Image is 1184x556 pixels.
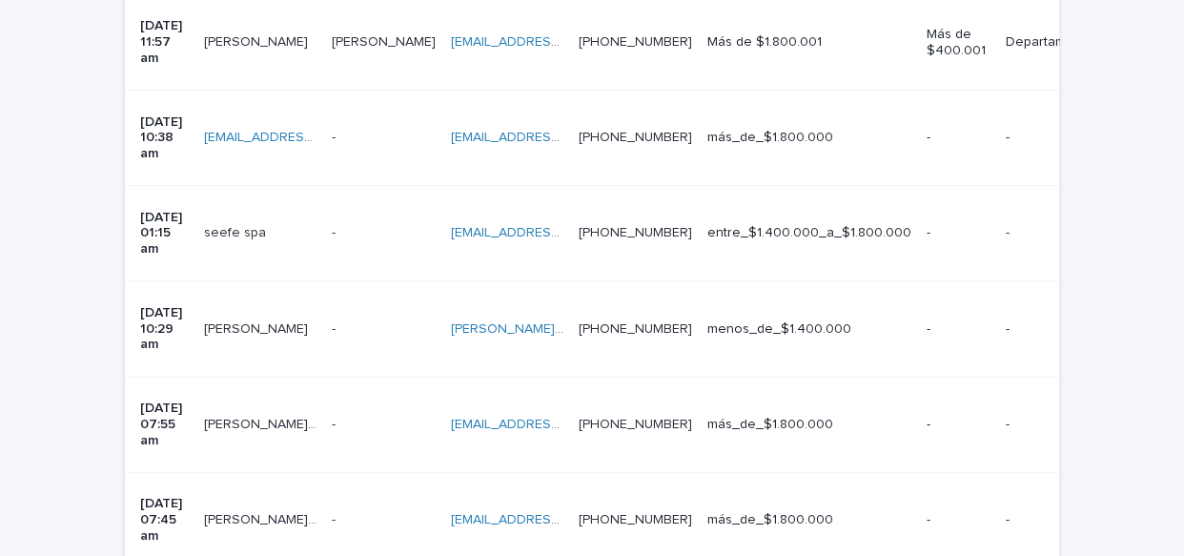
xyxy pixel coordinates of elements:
[707,130,911,146] p: más_de_$1.800.000
[332,508,339,528] p: -
[204,131,419,144] a: [EMAIL_ADDRESS][DOMAIN_NAME]
[707,225,911,241] p: entre_$1.400.000_a_$1.800.000
[451,35,666,49] a: [EMAIL_ADDRESS][DOMAIN_NAME]
[1006,130,1101,146] p: -
[579,418,692,431] a: [PHONE_NUMBER]
[332,221,339,241] p: -
[140,305,189,353] p: [DATE] 10:29 am
[140,18,189,66] p: [DATE] 11:57 am
[579,322,692,336] a: [PHONE_NUMBER]
[1006,34,1101,51] p: Departamentos
[140,210,189,257] p: [DATE] 01:15 am
[204,508,320,528] p: Jesenia viviana esparzs delgado
[927,27,990,59] p: Más de $400.001
[707,417,911,433] p: más_de_$1.800.000
[204,31,312,51] p: [PERSON_NAME]
[332,413,339,433] p: -
[140,496,189,544] p: [DATE] 07:45 am
[1006,417,1101,433] p: -
[140,401,189,448] p: [DATE] 07:55 am
[451,322,874,336] a: [PERSON_NAME][EMAIL_ADDRESS][PERSON_NAME][DOMAIN_NAME]
[579,226,692,239] a: [PHONE_NUMBER]
[1006,512,1101,528] p: -
[927,225,990,241] p: -
[140,114,189,162] p: [DATE] 10:38 am
[332,318,339,338] p: -
[332,31,439,51] p: [PERSON_NAME]
[579,131,692,144] a: [PHONE_NUMBER]
[1006,225,1101,241] p: -
[927,417,990,433] p: -
[579,35,692,49] a: [PHONE_NUMBER]
[927,512,990,528] p: -
[1006,321,1101,338] p: -
[451,131,666,144] a: [EMAIL_ADDRESS][DOMAIN_NAME]
[927,130,990,146] p: -
[204,318,312,338] p: [PERSON_NAME]
[451,513,666,526] a: [EMAIL_ADDRESS][DOMAIN_NAME]
[579,513,692,526] a: [PHONE_NUMBER]
[451,226,666,239] a: [EMAIL_ADDRESS][DOMAIN_NAME]
[927,321,990,338] p: -
[204,413,320,433] p: Miriam Luz Jana Mellado
[707,512,911,528] p: más_de_$1.800.000
[707,34,911,51] p: Más de $1.800.001
[332,126,339,146] p: -
[204,221,270,241] p: seefe spa
[451,418,666,431] a: [EMAIL_ADDRESS][DOMAIN_NAME]
[707,321,911,338] p: menos_de_$1.400.000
